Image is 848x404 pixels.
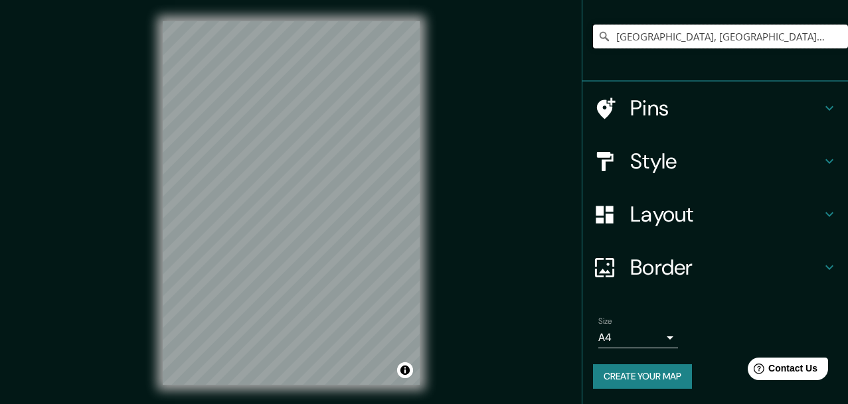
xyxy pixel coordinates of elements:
[582,135,848,188] div: Style
[630,95,821,121] h4: Pins
[598,327,678,348] div: A4
[630,254,821,281] h4: Border
[582,241,848,294] div: Border
[582,82,848,135] div: Pins
[630,201,821,228] h4: Layout
[630,148,821,174] h4: Style
[163,21,420,385] canvas: Map
[593,25,848,48] input: Pick your city or area
[730,352,833,389] iframe: Help widget launcher
[598,316,612,327] label: Size
[593,364,692,389] button: Create your map
[397,362,413,378] button: Toggle attribution
[582,188,848,241] div: Layout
